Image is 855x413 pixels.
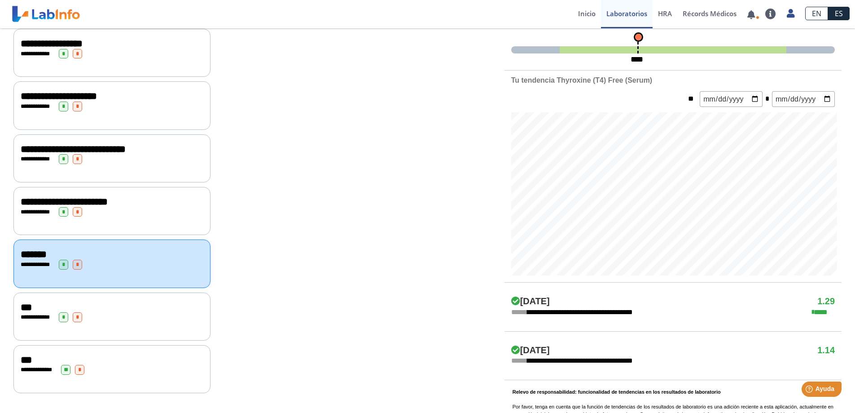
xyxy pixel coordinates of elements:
a: EN [805,7,828,20]
h4: 1.14 [817,345,835,356]
h4: [DATE] [511,345,550,356]
input: mm/dd/yyyy [772,91,835,107]
h4: [DATE] [511,296,550,307]
iframe: Help widget launcher [775,378,845,403]
a: ES [828,7,850,20]
input: mm/dd/yyyy [700,91,763,107]
b: Tu tendencia Thyroxine (T4) Free (Serum) [511,76,652,84]
span: HRA [658,9,672,18]
h4: 1.29 [817,296,835,307]
b: Relevo de responsabilidad: funcionalidad de tendencias en los resultados de laboratorio [513,389,721,395]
